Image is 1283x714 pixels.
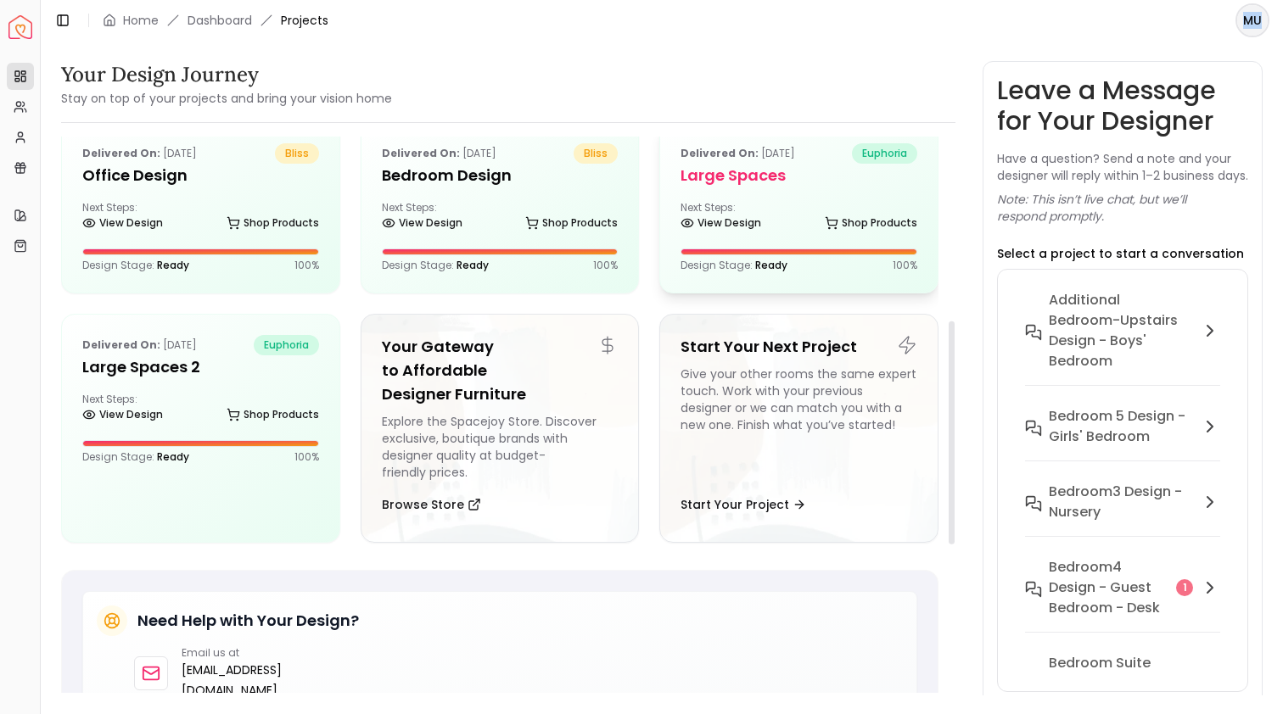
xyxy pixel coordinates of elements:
b: Delivered on: [82,146,160,160]
a: Shop Products [525,211,618,235]
div: Give your other rooms the same expert touch. Work with your previous designer or we can match you... [681,365,917,481]
p: [DATE] [82,335,197,355]
a: Start Your Next ProjectGive your other rooms the same expert touch. Work with your previous desig... [659,314,938,543]
span: bliss [574,143,618,164]
b: Delivered on: [681,146,759,160]
span: euphoria [852,143,917,164]
button: MU [1235,3,1269,37]
p: 100 % [294,259,319,272]
a: Home [123,12,159,29]
p: Design Stage: [681,259,787,272]
p: Design Stage: [82,450,189,464]
span: MU [1237,5,1268,36]
h5: Bedroom Design [382,164,619,187]
nav: breadcrumb [103,12,328,29]
button: Start Your Project [681,488,806,522]
small: Stay on top of your projects and bring your vision home [61,90,392,107]
img: Spacejoy Logo [8,15,32,39]
h6: Bedroom 5 design - Girls' Bedroom [1049,406,1193,447]
button: Bedroom4 design - Guest Bedroom - Desk1 [1011,550,1234,646]
span: Ready [157,449,189,464]
p: [DATE] [681,143,795,164]
h6: Bedroom3 design - Nursery [1049,482,1193,522]
div: Next Steps: [82,393,319,427]
h5: Start Your Next Project [681,335,917,359]
h5: Office Design [82,164,319,187]
a: Your Gateway to Affordable Designer FurnitureExplore the Spacejoy Store. Discover exclusive, bout... [361,314,640,543]
div: Next Steps: [82,201,319,235]
div: Next Steps: [382,201,619,235]
a: Dashboard [188,12,252,29]
p: 100 % [294,450,319,464]
p: Design Stage: [82,259,189,272]
a: Shop Products [227,211,319,235]
p: Note: This isn’t live chat, but we’ll respond promptly. [997,191,1248,225]
h6: Additional Bedroom-Upstairs design - Boys' Bedroom [1049,290,1193,371]
h3: Leave a Message for Your Designer [997,75,1248,137]
span: Ready [457,258,489,272]
p: 100 % [893,259,917,272]
h3: Your Design Journey [61,61,392,88]
span: bliss [275,143,319,164]
h5: Large Spaces 2 [82,355,319,379]
span: Ready [755,258,787,272]
a: Shop Products [227,403,319,427]
a: Spacejoy [8,15,32,39]
a: [EMAIL_ADDRESS][DOMAIN_NAME] [182,660,306,700]
a: View Design [82,403,163,427]
p: [DATE] [382,143,496,164]
b: Delivered on: [382,146,460,160]
div: Explore the Spacejoy Store. Discover exclusive, boutique brands with designer quality at budget-f... [382,413,619,481]
p: Design Stage: [382,259,489,272]
p: [DATE] [82,143,197,164]
h5: Your Gateway to Affordable Designer Furniture [382,335,619,406]
h5: Need Help with Your Design? [137,609,359,633]
h6: Bedroom4 design - Guest Bedroom - Desk [1049,557,1169,618]
button: Additional Bedroom-Upstairs design - Boys' Bedroom [1011,283,1234,399]
div: 1 [1176,579,1193,596]
button: Bedroom3 design - Nursery [1011,475,1234,550]
span: Projects [281,12,328,29]
div: Next Steps: [681,201,917,235]
b: Delivered on: [82,337,160,352]
a: View Design [382,211,462,235]
span: euphoria [254,335,319,355]
a: Shop Products [825,211,917,235]
p: 100 % [593,259,618,272]
button: Bedroom 5 design - Girls' Bedroom [1011,399,1234,475]
button: Browse Store [382,488,481,522]
p: Have a question? Send a note and your designer will reply within 1–2 business days. [997,150,1248,184]
p: Email us at [182,646,306,660]
a: View Design [82,211,163,235]
h5: Large Spaces [681,164,917,187]
span: Ready [157,258,189,272]
p: Select a project to start a conversation [997,245,1244,262]
a: View Design [681,211,761,235]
